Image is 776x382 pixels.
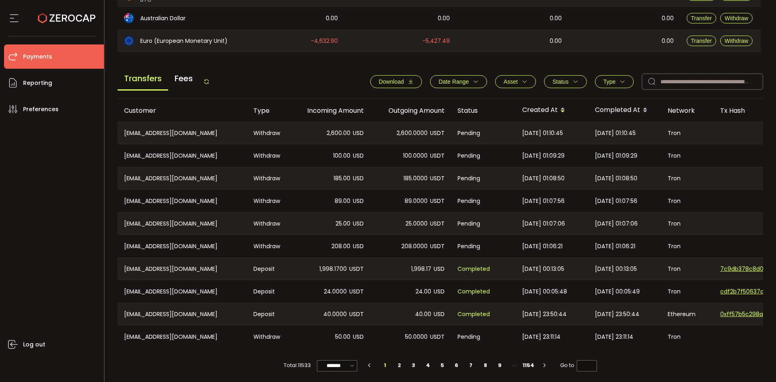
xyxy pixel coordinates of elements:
[458,219,480,228] span: Pending
[691,38,712,44] span: Transfer
[353,242,364,251] span: USD
[595,196,637,206] span: [DATE] 01:07:56
[392,360,407,371] li: 2
[247,325,289,348] div: Withdraw
[458,174,480,183] span: Pending
[439,78,469,85] span: Date Range
[333,151,350,160] span: 100.00
[405,332,428,342] span: 50.0000
[661,106,714,115] div: Network
[661,122,714,144] div: Tron
[516,103,588,117] div: Created At
[405,196,428,206] span: 89.0000
[430,332,445,342] span: USDT
[247,258,289,280] div: Deposit
[588,103,661,117] div: Completed At
[430,196,445,206] span: USDT
[544,75,587,88] button: Status
[406,360,421,371] li: 3
[124,36,134,46] img: eur_portfolio.svg
[522,332,561,342] span: [DATE] 23:11:14
[560,360,597,371] span: Go to
[421,360,435,371] li: 4
[430,242,445,251] span: USDT
[118,68,168,91] span: Transfers
[661,303,714,325] div: Ethereum
[451,106,516,115] div: Status
[661,167,714,189] div: Tron
[522,264,564,274] span: [DATE] 00:13:05
[430,129,445,138] span: USDT
[458,151,480,160] span: Pending
[331,242,350,251] span: 208.00
[411,264,431,274] span: 1,998.17
[492,360,507,371] li: 9
[435,360,449,371] li: 5
[691,15,712,21] span: Transfer
[522,242,563,251] span: [DATE] 01:06:21
[349,264,364,274] span: USDT
[595,264,637,274] span: [DATE] 00:13:05
[118,167,247,189] div: [EMAIL_ADDRESS][DOMAIN_NAME]
[379,78,404,85] span: Download
[661,190,714,212] div: Tron
[662,14,674,23] span: 0.00
[370,106,451,115] div: Outgoing Amount
[661,280,714,303] div: Tron
[438,14,450,23] span: 0.00
[661,325,714,348] div: Tron
[403,151,428,160] span: 100.0000
[247,235,289,257] div: Withdraw
[118,235,247,257] div: [EMAIL_ADDRESS][DOMAIN_NAME]
[458,332,480,342] span: Pending
[247,190,289,212] div: Withdraw
[335,332,350,342] span: 50.00
[118,122,247,144] div: [EMAIL_ADDRESS][DOMAIN_NAME]
[661,144,714,167] div: Tron
[23,103,59,115] span: Preferences
[595,242,635,251] span: [DATE] 01:06:21
[247,280,289,303] div: Deposit
[401,242,428,251] span: 208.0000
[662,36,674,46] span: 0.00
[353,151,364,160] span: USD
[118,303,247,325] div: [EMAIL_ADDRESS][DOMAIN_NAME]
[449,360,464,371] li: 6
[595,151,637,160] span: [DATE] 01:09:29
[595,332,633,342] span: [DATE] 23:11:14
[349,287,364,296] span: USDT
[595,129,636,138] span: [DATE] 01:10:45
[335,196,350,206] span: 89.00
[403,174,428,183] span: 185.0000
[430,151,445,160] span: USDT
[430,219,445,228] span: USDT
[247,122,289,144] div: Withdraw
[736,343,776,382] iframe: Chat Widget
[353,219,364,228] span: USD
[353,174,364,183] span: USD
[415,310,431,319] span: 40.00
[595,174,637,183] span: [DATE] 01:08:50
[415,287,431,296] span: 24.00
[168,68,199,89] span: Fees
[353,129,364,138] span: USD
[522,174,565,183] span: [DATE] 01:08:50
[595,75,634,88] button: Type
[140,37,228,45] span: Euro (European Monetary Unit)
[289,106,370,115] div: Incoming Amount
[725,15,748,21] span: Withdraw
[405,219,428,228] span: 25.0000
[434,287,445,296] span: USD
[327,129,350,138] span: 2,600.00
[478,360,493,371] li: 8
[464,360,478,371] li: 7
[349,310,364,319] span: USDT
[23,339,45,350] span: Log out
[326,14,338,23] span: 0.00
[118,280,247,303] div: [EMAIL_ADDRESS][DOMAIN_NAME]
[118,325,247,348] div: [EMAIL_ADDRESS][DOMAIN_NAME]
[124,13,134,23] img: aud_portfolio.svg
[458,129,480,138] span: Pending
[434,264,445,274] span: USD
[552,78,569,85] span: Status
